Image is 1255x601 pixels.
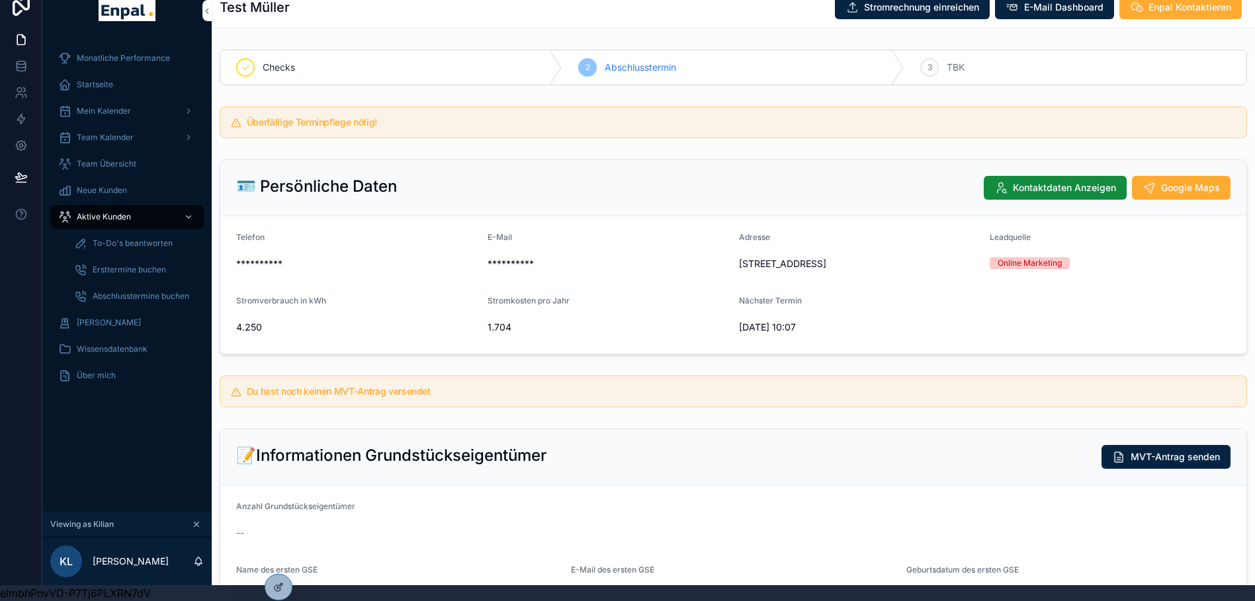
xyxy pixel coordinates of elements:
p: [PERSON_NAME] [93,555,169,568]
span: Kontaktdaten Anzeigen [1013,181,1116,194]
span: 2 [585,62,590,73]
span: To-Do's beantworten [93,238,173,249]
h2: 📝Informationen Grundstückseigentümer [236,445,546,466]
a: To-Do's beantworten [66,231,204,255]
span: Telefon [236,232,265,242]
span: [DATE] 10:07 [739,321,980,334]
span: Mein Kalender [77,106,131,116]
span: E-Mail [488,232,512,242]
span: Adresse [739,232,770,242]
span: [PERSON_NAME] [77,317,141,328]
h5: Du hast noch keinen MVT-Antrag versendet [247,387,1236,396]
a: Monatliche Performance [50,46,204,70]
span: E-Mail des ersten GSE [571,565,654,575]
span: Stromrechnung einreichen [864,1,979,14]
span: [STREET_ADDRESS] [739,257,980,270]
span: Name des ersten GSE [236,565,318,575]
button: Google Maps [1132,176,1231,200]
a: Abschlusstermine buchen [66,284,204,308]
div: Online Marketing [998,257,1062,269]
span: Anzahl Grundstückseigentümer [236,501,355,511]
span: Neue Kunden [77,185,127,196]
span: E-Mail Dashboard [1024,1,1104,14]
span: Leadquelle [990,232,1031,242]
span: Enpal Kontaktieren [1148,1,1231,14]
span: Geburtsdatum des ersten GSE [906,565,1019,575]
a: Team Kalender [50,126,204,149]
span: Ersttermine buchen [93,264,166,275]
a: Neue Kunden [50,179,204,202]
span: Monatliche Performance [77,53,170,63]
button: MVT-Antrag senden [1102,445,1231,469]
a: Wissensdatenbank [50,337,204,361]
span: 4.250 [236,321,477,334]
a: Ersttermine buchen [66,258,204,282]
span: TBK [947,61,965,74]
span: Team Kalender [77,132,134,143]
span: Wissensdatenbank [77,344,148,354]
span: Viewing as Kilian [50,519,114,530]
span: Startseite [77,79,113,90]
span: Stromverbrauch in kWh [236,296,326,305]
span: 3 [928,62,932,73]
a: [PERSON_NAME] [50,311,204,335]
h2: 🪪 Persönliche Daten [236,176,397,197]
a: Team Übersicht [50,152,204,176]
span: Aktive Kunden [77,212,131,222]
span: Nächster Termin [739,296,802,305]
a: Aktive Kunden [50,205,204,229]
span: Über mich [77,370,116,381]
div: scrollable content [42,37,212,405]
span: Abschlusstermin [605,61,676,74]
span: Checks [263,61,295,74]
span: -- [236,526,244,540]
a: Mein Kalender [50,99,204,123]
span: Team Übersicht [77,159,136,169]
span: Stromkosten pro Jahr [488,296,570,305]
h5: Überfällige Terminpflege nötig! [247,118,1236,127]
span: Abschlusstermine buchen [93,291,189,301]
span: Google Maps [1161,181,1220,194]
span: 1.704 [488,321,728,334]
button: Kontaktdaten Anzeigen [984,176,1127,200]
span: KL [60,553,73,569]
span: MVT-Antrag senden [1131,450,1220,463]
a: Über mich [50,364,204,387]
a: Startseite [50,73,204,97]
